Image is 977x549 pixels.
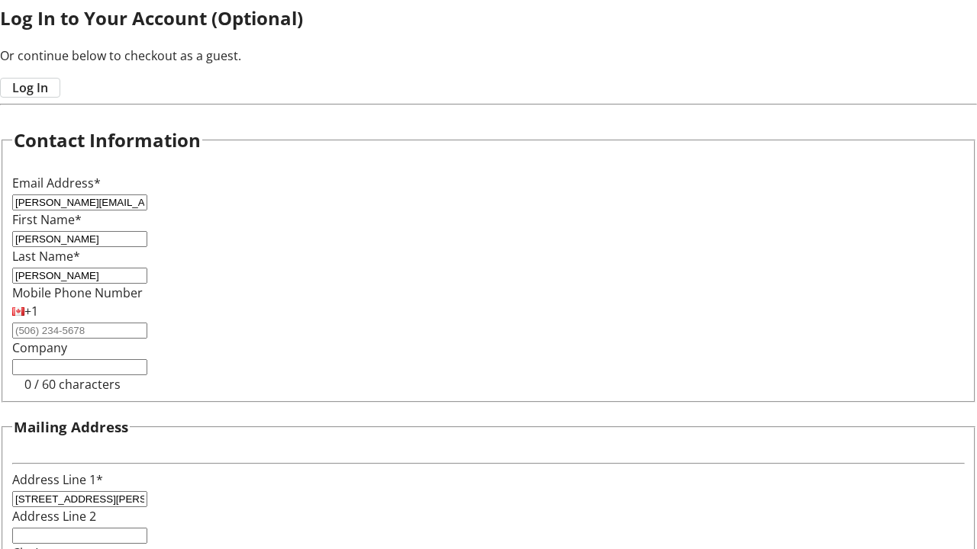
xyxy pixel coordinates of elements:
[12,323,147,339] input: (506) 234-5678
[12,339,67,356] label: Company
[12,79,48,97] span: Log In
[12,248,80,265] label: Last Name*
[12,491,147,507] input: Address
[14,127,201,154] h2: Contact Information
[12,175,101,191] label: Email Address*
[14,416,128,438] h3: Mailing Address
[24,376,121,393] tr-character-limit: 0 / 60 characters
[12,211,82,228] label: First Name*
[12,284,143,301] label: Mobile Phone Number
[12,471,103,488] label: Address Line 1*
[12,508,96,525] label: Address Line 2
